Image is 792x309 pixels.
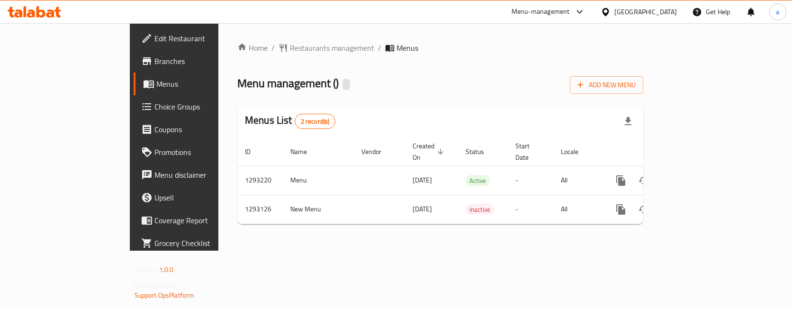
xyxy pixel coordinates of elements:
button: Change Status [632,198,655,221]
a: Coupons [134,118,262,141]
a: Support.OpsPlatform [135,289,195,301]
li: / [378,42,381,54]
span: Branches [154,55,254,67]
td: Menu [283,166,354,195]
span: Status [466,146,496,157]
span: 1.0.0 [159,264,174,276]
span: Coverage Report [154,215,254,226]
a: Coverage Report [134,209,262,232]
td: - [508,195,553,224]
div: Total records count [295,114,336,129]
span: Name [290,146,319,157]
span: 2 record(s) [295,117,335,126]
span: Start Date [515,140,542,163]
span: Upsell [154,192,254,203]
button: Change Status [632,169,655,192]
span: [DATE] [413,174,432,186]
span: Inactive [466,204,494,215]
table: enhanced table [237,137,708,224]
span: Version: [135,264,158,276]
td: - [508,166,553,195]
span: Promotions [154,146,254,158]
h2: Menus List [245,113,335,129]
span: Active [466,175,490,186]
a: Menu disclaimer [134,164,262,186]
li: / [271,42,275,54]
span: Menus [156,78,254,90]
span: Vendor [361,146,394,157]
a: Menus [134,73,262,95]
td: New Menu [283,195,354,224]
span: ID [245,146,263,157]
span: Add New Menu [577,79,636,91]
span: Menu disclaimer [154,169,254,181]
td: All [553,166,602,195]
span: Choice Groups [154,101,254,112]
nav: breadcrumb [237,42,643,54]
a: Grocery Checklist [134,232,262,254]
span: [DATE] [413,203,432,215]
span: Menus [396,42,418,54]
span: Get support on: [135,280,178,292]
span: Created On [413,140,447,163]
span: a [776,7,779,17]
span: Restaurants management [290,42,374,54]
a: Upsell [134,186,262,209]
a: Edit Restaurant [134,27,262,50]
div: Menu-management [512,6,570,18]
th: Actions [602,137,708,166]
a: Promotions [134,141,262,164]
button: more [610,169,632,192]
span: Locale [561,146,591,157]
a: Branches [134,50,262,73]
span: Grocery Checklist [154,237,254,249]
div: Export file [617,110,639,133]
span: Coupons [154,124,254,135]
div: [GEOGRAPHIC_DATA] [614,7,677,17]
a: Restaurants management [279,42,374,54]
td: All [553,195,602,224]
button: Add New Menu [570,76,643,94]
span: Edit Restaurant [154,33,254,44]
span: Menu management ( ) [237,73,339,94]
button: more [610,198,632,221]
a: Choice Groups [134,95,262,118]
